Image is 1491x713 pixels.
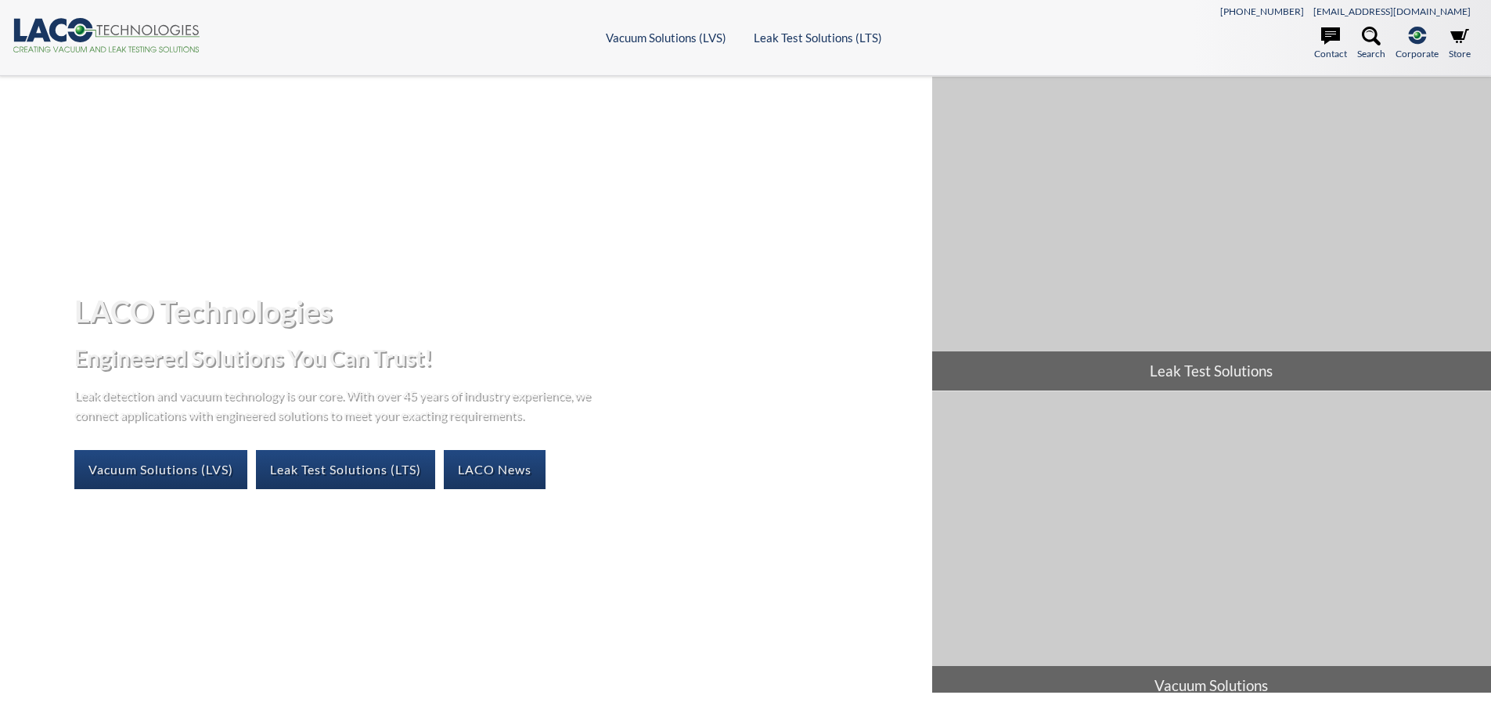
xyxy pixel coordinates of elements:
[444,450,546,489] a: LACO News
[1449,27,1471,61] a: Store
[1314,27,1347,61] a: Contact
[1313,5,1471,17] a: [EMAIL_ADDRESS][DOMAIN_NAME]
[754,31,882,45] a: Leak Test Solutions (LTS)
[74,344,919,373] h2: Engineered Solutions You Can Trust!
[1220,5,1304,17] a: [PHONE_NUMBER]
[256,450,435,489] a: Leak Test Solutions (LTS)
[1396,46,1439,61] span: Corporate
[932,666,1491,705] span: Vacuum Solutions
[932,351,1491,391] span: Leak Test Solutions
[932,391,1491,705] a: Vacuum Solutions
[74,385,599,425] p: Leak detection and vacuum technology is our core. With over 45 years of industry experience, we c...
[606,31,726,45] a: Vacuum Solutions (LVS)
[74,292,919,330] h1: LACO Technologies
[74,450,247,489] a: Vacuum Solutions (LVS)
[1357,27,1385,61] a: Search
[932,77,1491,391] a: Leak Test Solutions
